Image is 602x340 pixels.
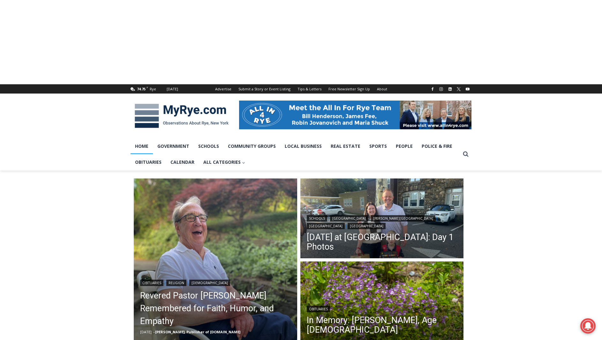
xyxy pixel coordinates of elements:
[307,214,457,229] div: | | | |
[155,329,240,334] a: [PERSON_NAME], Publisher of [DOMAIN_NAME]
[429,85,436,93] a: Facebook
[417,138,457,154] a: Police & Fire
[212,84,235,94] a: Advertise
[294,84,325,94] a: Tips & Letters
[147,86,148,89] span: F
[280,138,326,154] a: Local Business
[131,138,460,170] nav: Primary Navigation
[235,84,294,94] a: Submit a Story or Event Listing
[137,87,146,91] span: 74.75
[464,85,471,93] a: YouTube
[300,178,464,260] a: Read More First Day of School at Rye City Schools: Day 1 Photos
[373,84,391,94] a: About
[131,154,166,170] a: Obituaries
[194,138,223,154] a: Schools
[330,215,368,222] a: [GEOGRAPHIC_DATA]
[307,315,457,335] a: In Memory: [PERSON_NAME], Age [DEMOGRAPHIC_DATA]
[140,289,291,328] a: Revered Pastor [PERSON_NAME] Remembered for Faith, Humor, and Empathy
[307,215,327,222] a: Schools
[150,86,156,92] div: Rye
[307,232,457,252] a: [DATE] at [GEOGRAPHIC_DATA]: Day 1 Photos
[153,138,194,154] a: Government
[239,101,471,129] img: All in for Rye
[326,138,365,154] a: Real Estate
[167,86,178,92] div: [DATE]
[199,154,250,170] a: All Categories
[455,85,463,93] a: X
[391,138,417,154] a: People
[365,138,391,154] a: Sports
[140,280,163,286] a: Obituaries
[203,159,245,166] span: All Categories
[446,85,454,93] a: Linkedin
[348,223,386,229] a: [GEOGRAPHIC_DATA]
[460,148,471,160] button: View Search Form
[166,154,199,170] a: Calendar
[300,178,464,260] img: (PHOTO: Henry arrived for his first day of Kindergarten at Midland Elementary School. He likes cu...
[307,223,345,229] a: [GEOGRAPHIC_DATA]
[371,215,435,222] a: [PERSON_NAME][GEOGRAPHIC_DATA]
[166,280,186,286] a: Religion
[223,138,280,154] a: Community Groups
[140,278,291,286] div: | |
[325,84,373,94] a: Free Newsletter Sign Up
[437,85,445,93] a: Instagram
[131,99,233,132] img: MyRye.com
[212,84,391,94] nav: Secondary Navigation
[307,306,330,312] a: Obituaries
[131,138,153,154] a: Home
[153,329,155,334] span: –
[189,280,230,286] a: [DEMOGRAPHIC_DATA]
[140,329,152,334] time: [DATE]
